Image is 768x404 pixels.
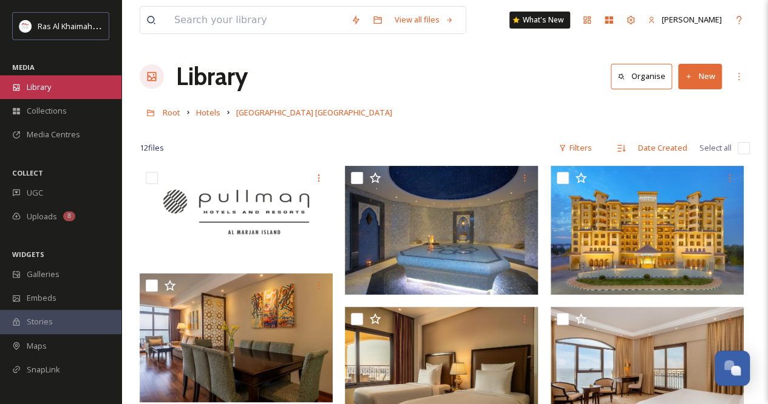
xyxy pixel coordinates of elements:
[163,105,180,120] a: Root
[27,105,67,117] span: Collections
[27,187,43,199] span: UGC
[63,211,75,221] div: 8
[509,12,570,29] a: What's New
[551,166,744,295] img: Exterior Pullman Resort Al Marjan Island Facade Evening.jpg
[27,129,80,140] span: Media Centres
[662,14,722,25] span: [PERSON_NAME]
[196,105,220,120] a: Hotels
[552,136,598,160] div: Filters
[699,142,732,154] span: Select all
[163,107,180,118] span: Root
[715,351,750,386] button: Open Chat
[176,58,248,95] a: Library
[611,64,672,89] button: Organise
[27,81,51,93] span: Library
[140,142,164,154] span: 12 file s
[27,364,60,375] span: SnapLink
[236,105,392,120] a: [GEOGRAPHIC_DATA] [GEOGRAPHIC_DATA]
[27,269,59,280] span: Galleries
[632,136,693,160] div: Date Created
[642,8,728,32] a: [PERSON_NAME]
[19,20,32,32] img: Logo_RAKTDA_RGB-01.png
[12,250,44,259] span: WIDGETS
[12,168,43,177] span: COLLECT
[12,63,35,72] span: MEDIA
[678,64,722,89] button: New
[389,8,460,32] a: View all files
[38,20,209,32] span: Ras Al Khaimah Tourism Development Authority
[27,211,57,222] span: Uploads
[140,166,333,261] img: Pullman Resort Al Marjan Island logo.png
[236,107,392,118] span: [GEOGRAPHIC_DATA] [GEOGRAPHIC_DATA]
[345,166,538,295] img: Pullman Resort Al Marjan Island Hammam.jpg
[27,340,47,352] span: Maps
[140,273,333,402] img: Pullman Resort Al Marjan Island Dining area Three bedroom suite.jpg
[196,107,220,118] span: Hotels
[168,7,345,33] input: Search your library
[27,292,56,304] span: Embeds
[27,316,53,327] span: Stories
